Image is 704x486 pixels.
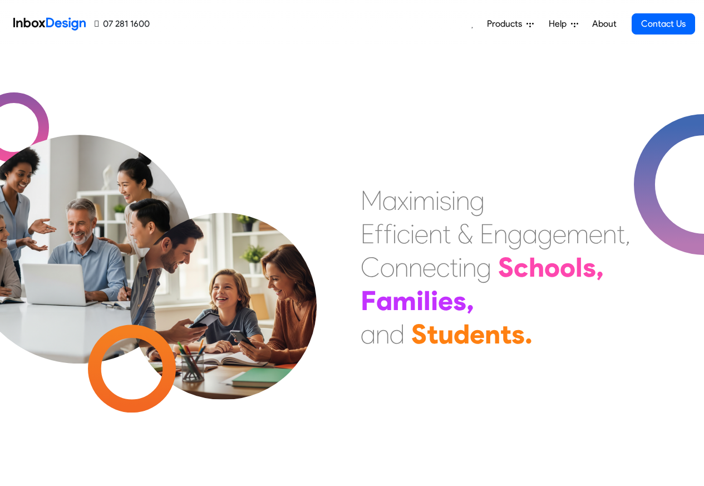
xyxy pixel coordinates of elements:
div: e [422,251,436,284]
div: o [380,251,395,284]
div: S [411,317,427,351]
div: l [575,251,583,284]
div: a [382,184,397,217]
div: E [361,217,375,251]
div: s [511,317,525,351]
div: d [454,317,470,351]
div: x [397,184,408,217]
div: n [494,217,508,251]
div: S [498,251,514,284]
div: t [442,217,451,251]
div: n [603,217,617,251]
div: n [462,251,476,284]
div: t [617,217,625,251]
div: h [529,251,544,284]
div: i [408,184,413,217]
div: a [361,317,376,351]
div: i [458,251,462,284]
div: i [392,217,397,251]
div: t [450,251,458,284]
div: i [431,284,438,317]
div: e [589,217,603,251]
div: & [457,217,473,251]
div: e [438,284,453,317]
div: e [553,217,567,251]
div: g [470,184,485,217]
div: m [413,184,435,217]
div: f [383,217,392,251]
a: Help [544,13,583,35]
div: i [416,284,424,317]
div: g [538,217,553,251]
div: n [408,251,422,284]
div: Maximising Efficient & Engagement, Connecting Schools, Families, and Students. [361,184,631,351]
div: , [466,284,474,317]
div: n [376,317,390,351]
div: g [508,217,523,251]
div: l [424,284,431,317]
div: M [361,184,382,217]
img: parents_with_child.png [107,166,340,400]
div: a [523,217,538,251]
div: c [514,251,529,284]
div: t [500,317,511,351]
div: s [583,251,596,284]
span: Products [487,17,526,31]
div: c [436,251,450,284]
div: a [376,284,392,317]
div: i [410,217,415,251]
div: , [625,217,631,251]
a: Contact Us [632,13,695,35]
div: n [395,251,408,284]
div: e [415,217,429,251]
div: o [560,251,575,284]
div: C [361,251,380,284]
div: n [429,217,442,251]
a: Products [483,13,538,35]
div: E [480,217,494,251]
div: i [435,184,440,217]
div: n [456,184,470,217]
div: u [438,317,454,351]
a: About [589,13,619,35]
span: Help [549,17,571,31]
div: F [361,284,376,317]
div: m [392,284,416,317]
div: o [544,251,560,284]
div: g [476,251,491,284]
div: . [525,317,533,351]
div: s [453,284,466,317]
div: s [440,184,451,217]
div: d [390,317,405,351]
div: t [427,317,438,351]
div: , [596,251,604,284]
div: e [470,317,485,351]
div: c [397,217,410,251]
div: f [375,217,383,251]
a: 07 281 1600 [95,17,150,31]
div: i [451,184,456,217]
div: n [485,317,500,351]
div: m [567,217,589,251]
